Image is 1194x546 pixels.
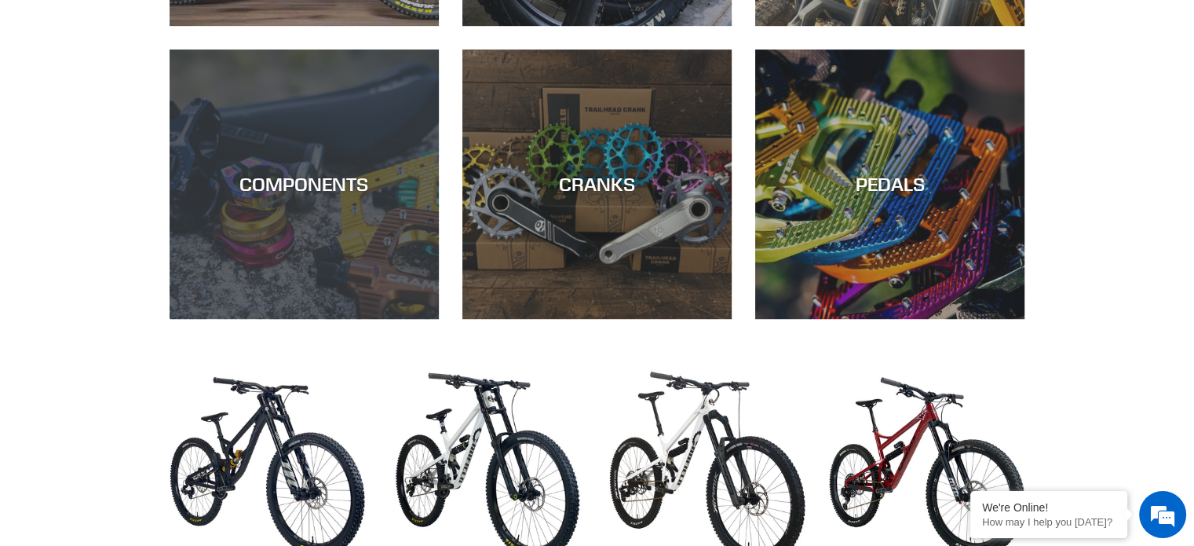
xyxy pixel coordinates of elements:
[755,49,1024,319] a: PEDALS
[105,88,287,108] div: Chat with us now
[50,79,89,118] img: d_696896380_company_1647369064580_696896380
[8,372,299,427] textarea: Type your message and hit 'Enter'
[982,501,1115,514] div: We're Online!
[17,86,41,110] div: Navigation go back
[982,516,1115,528] p: How may I help you today?
[257,8,295,46] div: Minimize live chat window
[170,173,439,196] div: COMPONENTS
[462,173,732,196] div: CRANKS
[91,170,217,328] span: We're online!
[462,49,732,319] a: CRANKS
[755,173,1024,196] div: PEDALS
[170,49,439,319] a: COMPONENTS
